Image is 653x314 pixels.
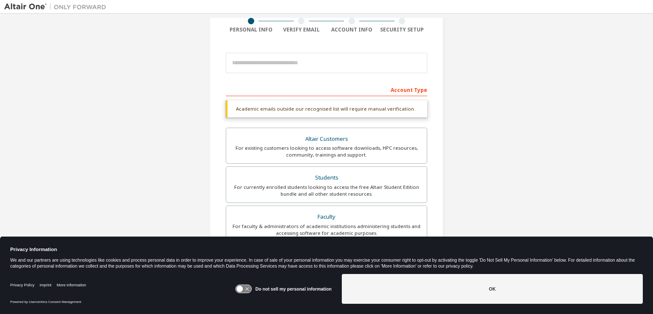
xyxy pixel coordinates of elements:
div: Account Info [326,26,377,33]
div: Verify Email [276,26,327,33]
div: For currently enrolled students looking to access the free Altair Student Edition bundle and all ... [231,184,422,197]
div: Account Type [226,83,427,96]
div: Security Setup [377,26,428,33]
div: Students [231,172,422,184]
div: For existing customers looking to access software downloads, HPC resources, community, trainings ... [231,145,422,158]
img: Altair One [4,3,111,11]
div: Altair Customers [231,133,422,145]
div: Personal Info [226,26,276,33]
div: Faculty [231,211,422,223]
div: For faculty & administrators of academic institutions administering students and accessing softwa... [231,223,422,237]
div: Academic emails outside our recognised list will require manual verification. [226,100,427,117]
